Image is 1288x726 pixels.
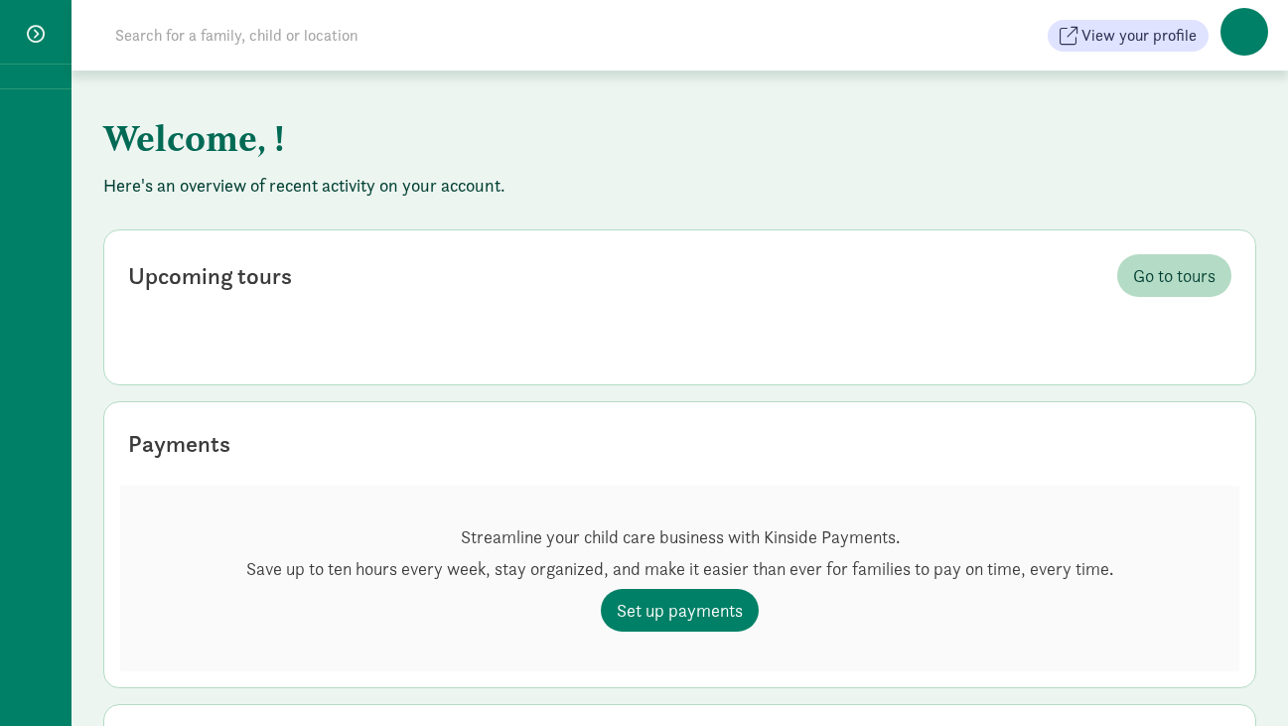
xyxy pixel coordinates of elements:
[128,426,230,462] div: Payments
[128,258,292,294] div: Upcoming tours
[617,597,743,624] span: Set up payments
[1048,20,1209,52] button: View your profile
[1133,262,1216,289] span: Go to tours
[1081,24,1197,48] span: View your profile
[103,16,660,56] input: Search for a family, child or location
[1117,254,1231,297] a: Go to tours
[246,557,1113,581] p: Save up to ten hours every week, stay organized, and make it easier than ever for families to pay...
[246,525,1113,549] p: Streamline your child care business with Kinside Payments.
[601,589,759,632] a: Set up payments
[103,174,1256,198] p: Here's an overview of recent activity on your account.
[103,102,1086,174] h1: Welcome, !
